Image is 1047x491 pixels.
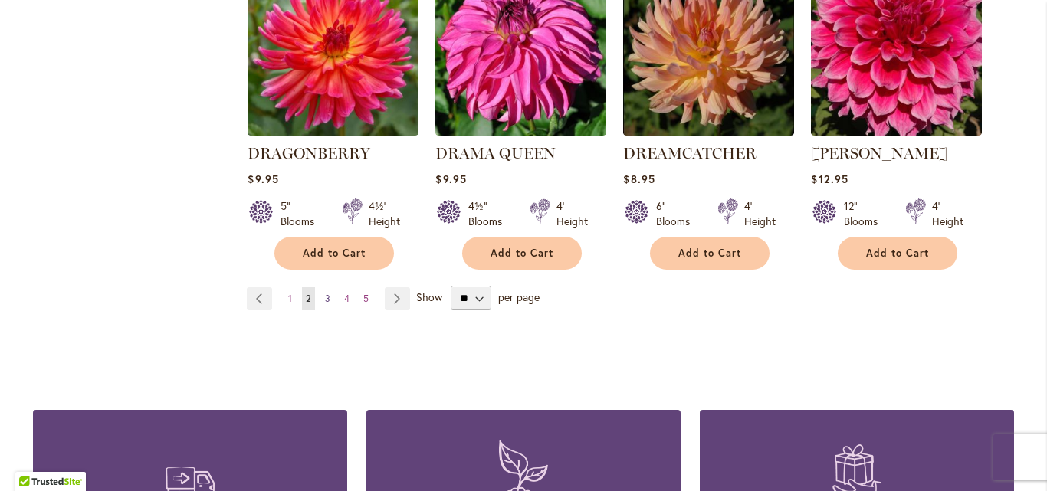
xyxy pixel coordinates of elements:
span: Add to Cart [866,247,929,260]
span: $12.95 [811,172,848,186]
a: EMORY PAUL [811,124,982,139]
div: 4' Height [556,198,588,229]
a: DRAGONBERRY [248,124,418,139]
div: 4' Height [744,198,776,229]
a: 3 [321,287,334,310]
span: $9.95 [248,172,278,186]
span: 5 [363,293,369,304]
div: 4' Height [932,198,963,229]
span: 2 [306,293,311,304]
a: [PERSON_NAME] [811,144,947,162]
button: Add to Cart [274,237,394,270]
iframe: Launch Accessibility Center [11,437,54,480]
button: Add to Cart [650,237,770,270]
span: Add to Cart [303,247,366,260]
a: 1 [284,287,296,310]
a: DRAMA QUEEN [435,124,606,139]
div: 4½' Height [369,198,400,229]
span: $8.95 [623,172,655,186]
a: 4 [340,287,353,310]
div: 6" Blooms [656,198,699,229]
a: DRAGONBERRY [248,144,370,162]
button: Add to Cart [462,237,582,270]
span: 1 [288,293,292,304]
span: Add to Cart [678,247,741,260]
div: 5" Blooms [281,198,323,229]
a: 5 [359,287,373,310]
span: $9.95 [435,172,466,186]
div: 4½" Blooms [468,198,511,229]
a: DRAMA QUEEN [435,144,556,162]
a: DREAMCATCHER [623,144,757,162]
div: 12" Blooms [844,198,887,229]
span: per page [498,290,540,304]
button: Add to Cart [838,237,957,270]
a: Dreamcatcher [623,124,794,139]
span: 4 [344,293,350,304]
span: Add to Cart [491,247,553,260]
span: 3 [325,293,330,304]
span: Show [416,290,442,304]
